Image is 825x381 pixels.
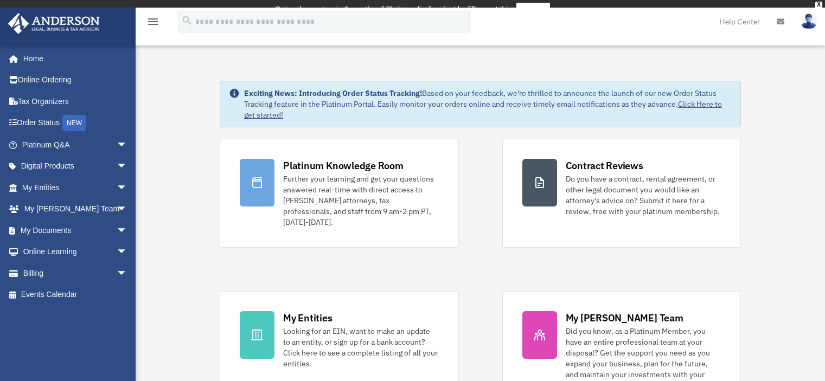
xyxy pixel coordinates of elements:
[117,156,138,178] span: arrow_drop_down
[244,99,722,120] a: Click Here to get started!
[566,159,643,172] div: Contract Reviews
[244,88,732,120] div: Based on your feedback, we're thrilled to announce the launch of our new Order Status Tracking fe...
[815,2,822,8] div: close
[275,3,512,16] div: Get a chance to win 6 months of Platinum for free just by filling out this
[117,241,138,263] span: arrow_drop_down
[566,311,683,325] div: My [PERSON_NAME] Team
[8,48,138,69] a: Home
[117,134,138,156] span: arrow_drop_down
[117,219,138,242] span: arrow_drop_down
[220,139,458,248] a: Platinum Knowledge Room Further your learning and get your questions answered real-time with dire...
[801,14,817,29] img: User Pic
[8,134,144,156] a: Platinum Q&Aarrow_drop_down
[8,69,144,91] a: Online Ordering
[8,156,144,177] a: Digital Productsarrow_drop_down
[8,241,144,263] a: Online Learningarrow_drop_down
[5,13,103,34] img: Anderson Advisors Platinum Portal
[502,139,741,248] a: Contract Reviews Do you have a contract, rental agreement, or other legal document you would like...
[244,88,422,98] strong: Exciting News: Introducing Order Status Tracking!
[283,159,404,172] div: Platinum Knowledge Room
[117,177,138,199] span: arrow_drop_down
[8,284,144,306] a: Events Calendar
[8,219,144,241] a: My Documentsarrow_drop_down
[566,173,721,217] div: Do you have a contract, rental agreement, or other legal document you would like an attorney's ad...
[117,262,138,285] span: arrow_drop_down
[146,15,159,28] i: menu
[8,91,144,112] a: Tax Organizers
[146,19,159,28] a: menu
[62,115,86,131] div: NEW
[8,198,144,220] a: My [PERSON_NAME] Teamarrow_drop_down
[516,3,550,16] a: survey
[181,15,193,27] i: search
[283,173,438,228] div: Further your learning and get your questions answered real-time with direct access to [PERSON_NAM...
[8,112,144,134] a: Order StatusNEW
[283,311,332,325] div: My Entities
[8,262,144,284] a: Billingarrow_drop_down
[8,177,144,198] a: My Entitiesarrow_drop_down
[283,326,438,369] div: Looking for an EIN, want to make an update to an entity, or sign up for a bank account? Click her...
[117,198,138,221] span: arrow_drop_down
